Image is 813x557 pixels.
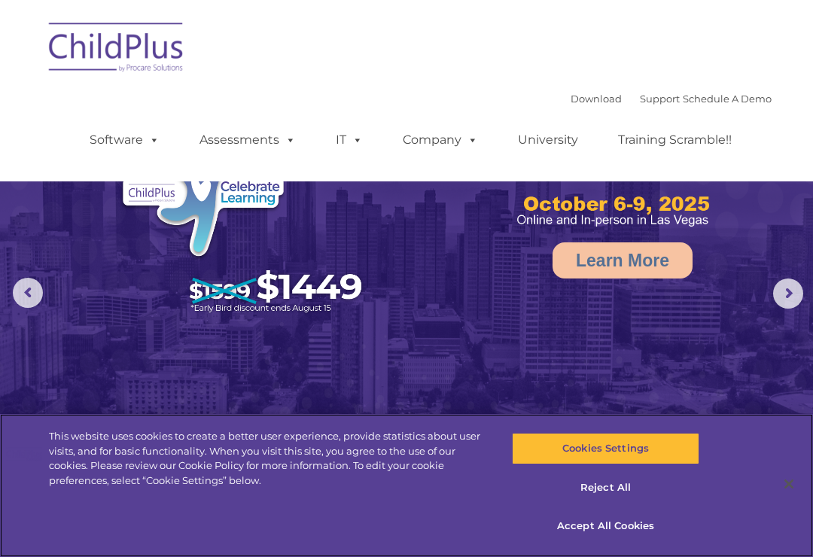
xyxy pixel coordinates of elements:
[772,467,805,501] button: Close
[49,429,488,488] div: This website uses cookies to create a better user experience, provide statistics about user visit...
[388,125,493,155] a: Company
[512,433,699,464] button: Cookies Settings
[512,472,699,504] button: Reject All
[184,125,311,155] a: Assessments
[683,93,772,105] a: Schedule A Demo
[321,125,378,155] a: IT
[571,93,622,105] a: Download
[571,93,772,105] font: |
[41,12,192,87] img: ChildPlus by Procare Solutions
[512,510,699,542] button: Accept All Cookies
[503,125,593,155] a: University
[640,93,680,105] a: Support
[75,125,175,155] a: Software
[603,125,747,155] a: Training Scramble!!
[553,242,693,278] a: Learn More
